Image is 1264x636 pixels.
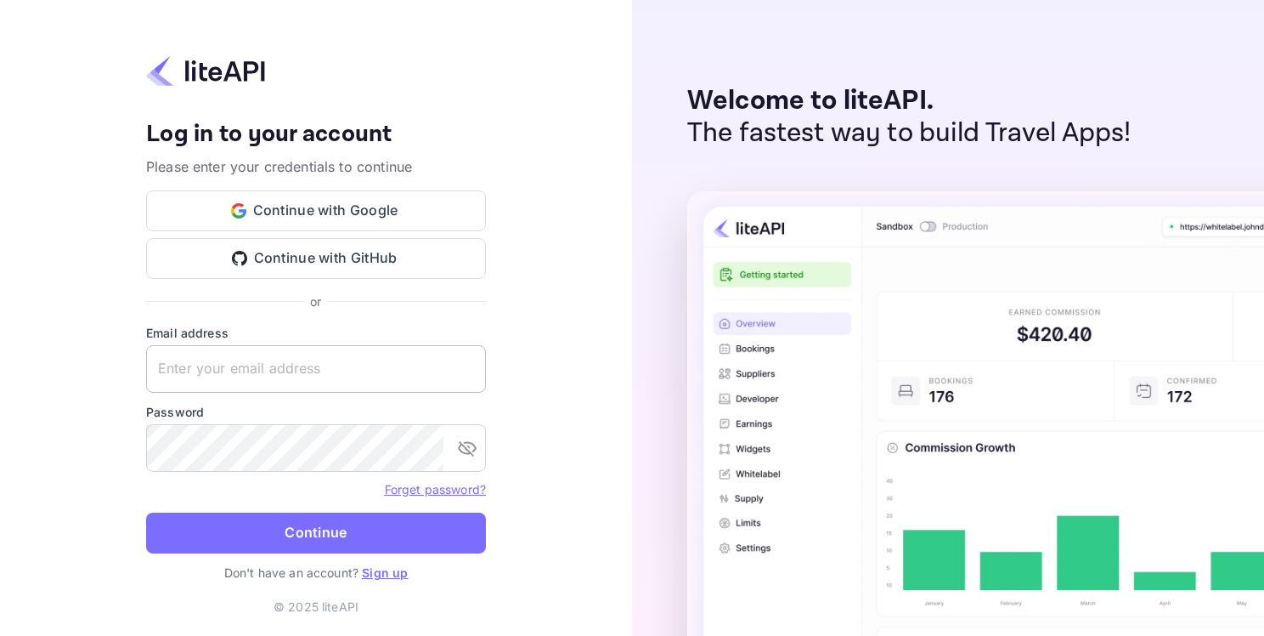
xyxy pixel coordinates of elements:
[146,403,486,421] label: Password
[146,238,486,279] button: Continue with GitHub
[450,431,484,465] button: toggle password visibility
[146,54,265,88] img: liteapi
[274,598,358,616] p: © 2025 liteAPI
[146,513,486,554] button: Continue
[385,482,486,497] a: Forget password?
[362,565,408,580] a: Sign up
[146,345,486,393] input: Enter your email address
[687,85,1131,117] p: Welcome to liteAPI.
[146,324,486,342] label: Email address
[146,190,486,231] button: Continue with Google
[146,120,486,150] h4: Log in to your account
[687,117,1131,150] p: The fastest way to build Travel Apps!
[146,156,486,177] p: Please enter your credentials to continue
[146,564,486,582] p: Don't have an account?
[310,292,321,310] p: or
[385,480,486,497] a: Forget password?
